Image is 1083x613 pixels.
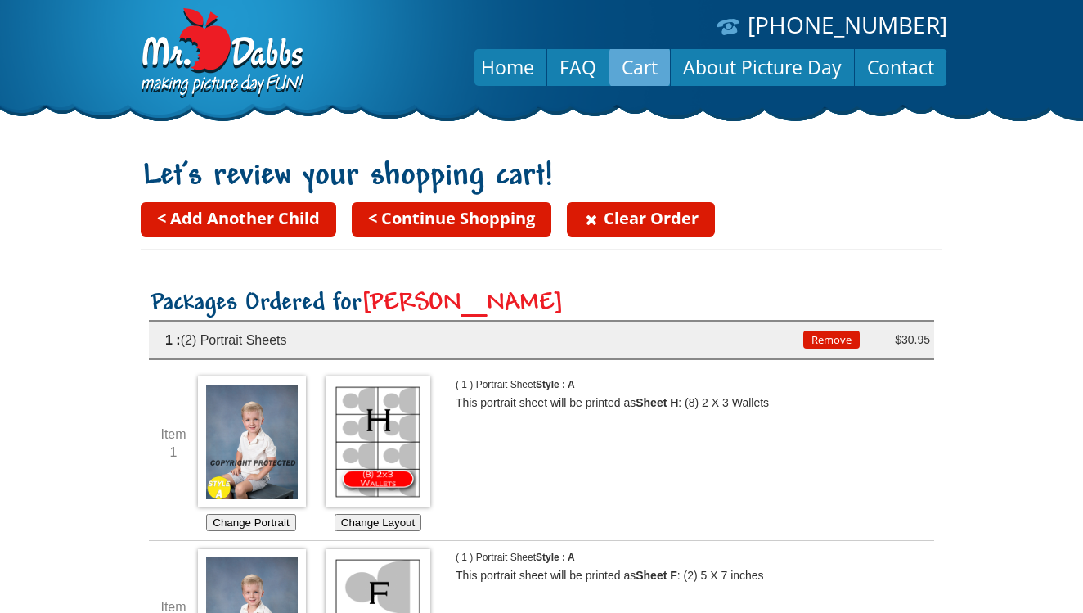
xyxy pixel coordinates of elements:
[803,330,852,350] div: Remove
[609,47,670,87] a: Cart
[547,47,609,87] a: FAQ
[748,9,947,40] a: [PHONE_NUMBER]
[881,330,930,350] div: $30.95
[149,426,198,461] div: Item 1
[165,333,181,347] span: 1 :
[198,376,306,507] img: Choose Image *1962_0040a*1962
[206,514,295,531] button: Change Portrait
[149,290,934,318] h2: Packages Ordered for
[469,47,546,87] a: Home
[352,202,551,237] a: < Continue Shopping
[567,202,715,237] a: Clear Order
[636,569,677,582] b: Sheet F
[456,549,619,567] p: ( 1 ) Portrait Sheet
[671,47,854,87] a: About Picture Day
[325,376,431,532] div: Choose which Layout you would like for this Portrait Sheet
[141,158,942,196] h1: Let’s review your shopping cart!
[335,514,421,531] button: Change Layout
[803,331,860,349] button: Remove
[536,379,575,390] span: Style : A
[456,376,619,394] p: ( 1 ) Portrait Sheet
[326,376,430,507] img: Choose Layout
[149,330,803,350] div: (2) Portrait Sheets
[362,291,564,317] span: [PERSON_NAME]
[141,202,336,237] a: < Add Another Child
[636,396,678,409] b: Sheet H
[536,552,575,563] span: Style : A
[136,8,306,100] img: Dabbs Company
[456,567,905,585] p: This portrait sheet will be printed as : (2) 5 X 7 inches
[855,47,946,87] a: Contact
[456,394,905,412] p: This portrait sheet will be printed as : (8) 2 X 3 Wallets
[198,376,304,532] div: Choose which Image you'd like to use for this Portrait Sheet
